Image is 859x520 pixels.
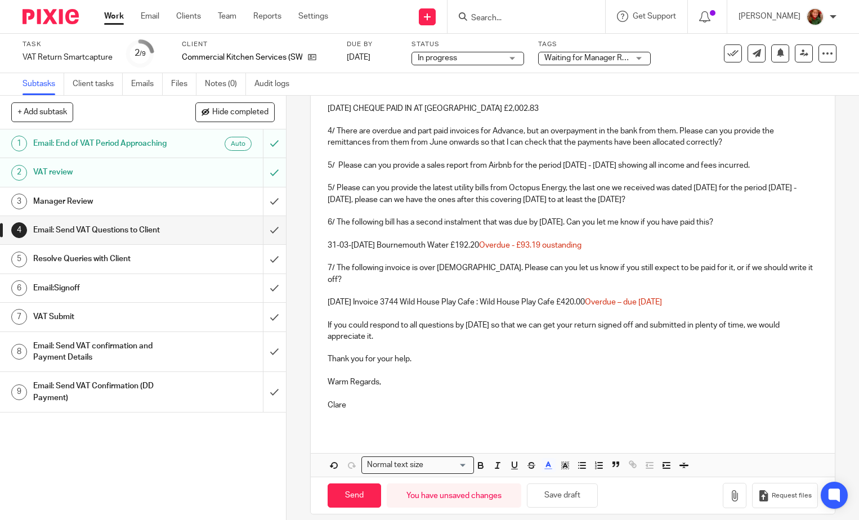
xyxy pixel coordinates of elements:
[182,40,333,49] label: Client
[418,54,457,62] span: In progress
[11,252,27,267] div: 5
[131,73,163,95] a: Emails
[328,320,818,343] p: If you could respond to all questions by [DATE] so that we can get your return signed off and sub...
[253,11,281,22] a: Reports
[328,353,818,365] p: Thank you for your help.
[218,11,236,22] a: Team
[11,136,27,151] div: 1
[212,108,269,117] span: Hide completed
[364,459,426,471] span: Normal text size
[328,483,381,508] input: Send
[33,135,179,152] h1: Email: End of VAT Period Approaching
[33,222,179,239] h1: Email: Send VAT Questions to Client
[328,297,818,308] p: [DATE] Invoice 3744 Wild House Play Cafe : Wild House Play Cafe £420.00
[140,51,146,57] small: /9
[328,240,818,251] p: 31-03-[DATE] Bournemouth Water £192.20
[11,222,27,238] div: 4
[225,137,252,151] div: Auto
[347,40,397,49] label: Due by
[33,193,179,210] h1: Manager Review
[11,384,27,400] div: 9
[33,250,179,267] h1: Resolve Queries with Client
[328,400,818,411] p: Clare
[23,9,79,24] img: Pixie
[33,338,179,366] h1: Email: Send VAT confirmation and Payment Details
[73,73,123,95] a: Client tasks
[171,73,196,95] a: Files
[254,73,298,95] a: Audit logs
[739,11,800,22] p: [PERSON_NAME]
[141,11,159,22] a: Email
[328,182,818,205] p: 5/ Please can you provide the latest utility bills from Octopus Energy, the last one we received ...
[182,52,302,63] p: Commercial Kitchen Services (SW) Ltd
[205,73,246,95] a: Notes (0)
[479,241,581,249] span: Overdue - £93.19 oustanding
[328,160,818,171] p: 5/ Please can you provide a sales report from Airbnb for the period [DATE] - [DATE] showing all i...
[11,344,27,360] div: 8
[11,165,27,181] div: 2
[328,376,818,388] p: Warm Regards,
[33,280,179,297] h1: Email:Signoff
[33,308,179,325] h1: VAT Submit
[538,40,651,49] label: Tags
[328,217,818,228] p: 6/ The following bill has a second instalment that was due by [DATE]. Can you let me know if you ...
[347,53,370,61] span: [DATE]
[806,8,824,26] img: sallycropped.JPG
[361,456,474,474] div: Search for option
[23,40,113,49] label: Task
[23,52,113,63] div: VAT Return Smartcapture
[176,11,201,22] a: Clients
[527,483,598,508] button: Save draft
[11,309,27,325] div: 7
[772,491,812,500] span: Request files
[328,125,818,149] p: 4/ There are overdue and part paid invoices for Advance, but an overpayment in the bank from them...
[427,459,467,471] input: Search for option
[33,378,179,406] h1: Email: Send VAT Confirmation (DD Payment)
[104,11,124,22] a: Work
[23,73,64,95] a: Subtasks
[752,483,817,508] button: Request files
[195,102,275,122] button: Hide completed
[544,54,642,62] span: Waiting for Manager Review
[387,483,521,508] div: You have unsaved changes
[585,298,662,306] span: Overdue – due [DATE]
[298,11,328,22] a: Settings
[328,262,818,285] p: 7/ The following invoice is over [DEMOGRAPHIC_DATA]. Please can you let us know if you still expe...
[11,280,27,296] div: 6
[328,103,818,114] p: [DATE] CHEQUE PAID IN AT [GEOGRAPHIC_DATA] £2,002.83
[11,102,73,122] button: + Add subtask
[33,164,179,181] h1: VAT review
[411,40,524,49] label: Status
[11,194,27,209] div: 3
[135,47,146,60] div: 2
[470,14,571,24] input: Search
[633,12,676,20] span: Get Support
